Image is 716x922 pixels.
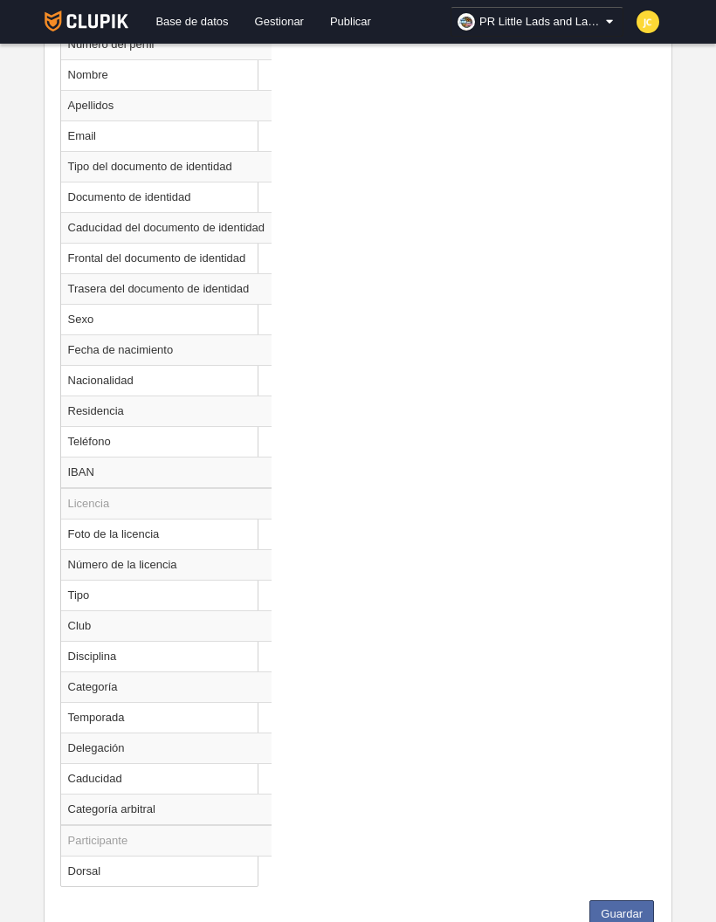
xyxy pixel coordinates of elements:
[458,13,475,31] img: Oa1Nx3A3h3Wg.30x30.jpg
[61,580,272,610] td: Tipo
[61,794,272,825] td: Categoría arbitral
[61,29,272,59] td: Número del perfil
[61,365,272,396] td: Nacionalidad
[61,763,272,794] td: Caducidad
[61,120,272,151] td: Email
[61,825,272,857] td: Participante
[61,702,272,733] td: Temporada
[637,10,659,33] img: c2l6ZT0zMHgzMCZmcz05JnRleHQ9SkMmYmc9ZmRkODM1.png
[61,243,272,273] td: Frontal del documento de identidad
[61,641,272,671] td: Disciplina
[61,671,272,702] td: Categoría
[61,426,272,457] td: Teléfono
[61,396,272,426] td: Residencia
[451,7,623,37] a: PR Little Lads and Lassies
[61,151,272,182] td: Tipo del documento de identidad
[61,457,272,488] td: IBAN
[61,59,272,90] td: Nombre
[61,273,272,304] td: Trasera del documento de identidad
[61,610,272,641] td: Club
[45,10,129,31] img: Clupik
[61,212,272,243] td: Caducidad del documento de identidad
[61,856,272,886] td: Dorsal
[61,90,272,120] td: Apellidos
[479,13,602,31] span: PR Little Lads and Lassies
[61,488,272,519] td: Licencia
[61,733,272,763] td: Delegación
[61,304,272,334] td: Sexo
[61,334,272,365] td: Fecha de nacimiento
[61,519,272,549] td: Foto de la licencia
[61,549,272,580] td: Número de la licencia
[61,182,272,212] td: Documento de identidad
